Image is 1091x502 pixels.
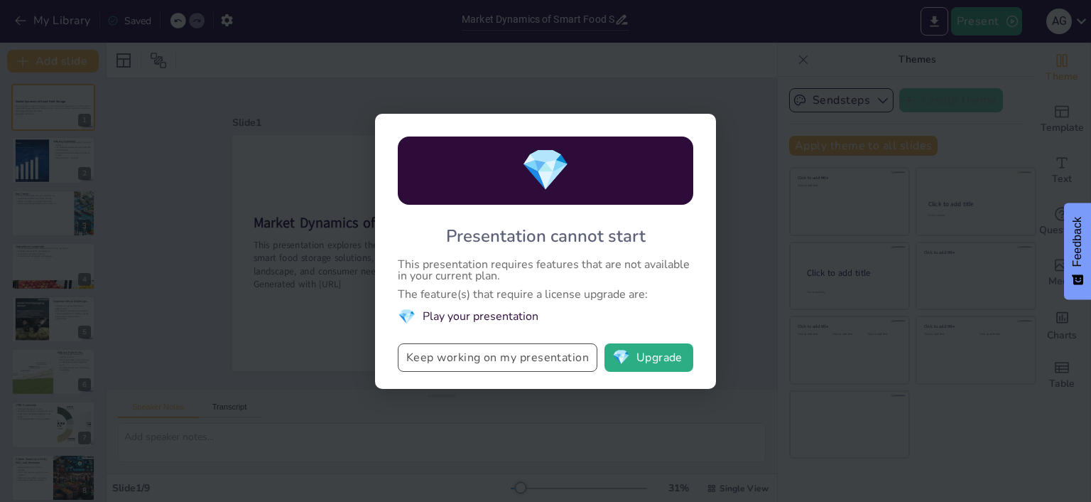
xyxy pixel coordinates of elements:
[398,289,693,300] div: The feature(s) that require a license upgrade are:
[521,143,570,198] span: diamond
[446,225,646,247] div: Presentation cannot start
[398,343,597,372] button: Keep working on my presentation
[612,351,630,365] span: diamond
[398,307,416,326] span: diamond
[1064,203,1091,299] button: Feedback - Show survey
[604,343,693,372] button: diamondUpgrade
[398,259,693,282] div: This presentation requires features that are not available in your current plan.
[1071,217,1084,267] span: Feedback
[398,307,693,326] li: Play your presentation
